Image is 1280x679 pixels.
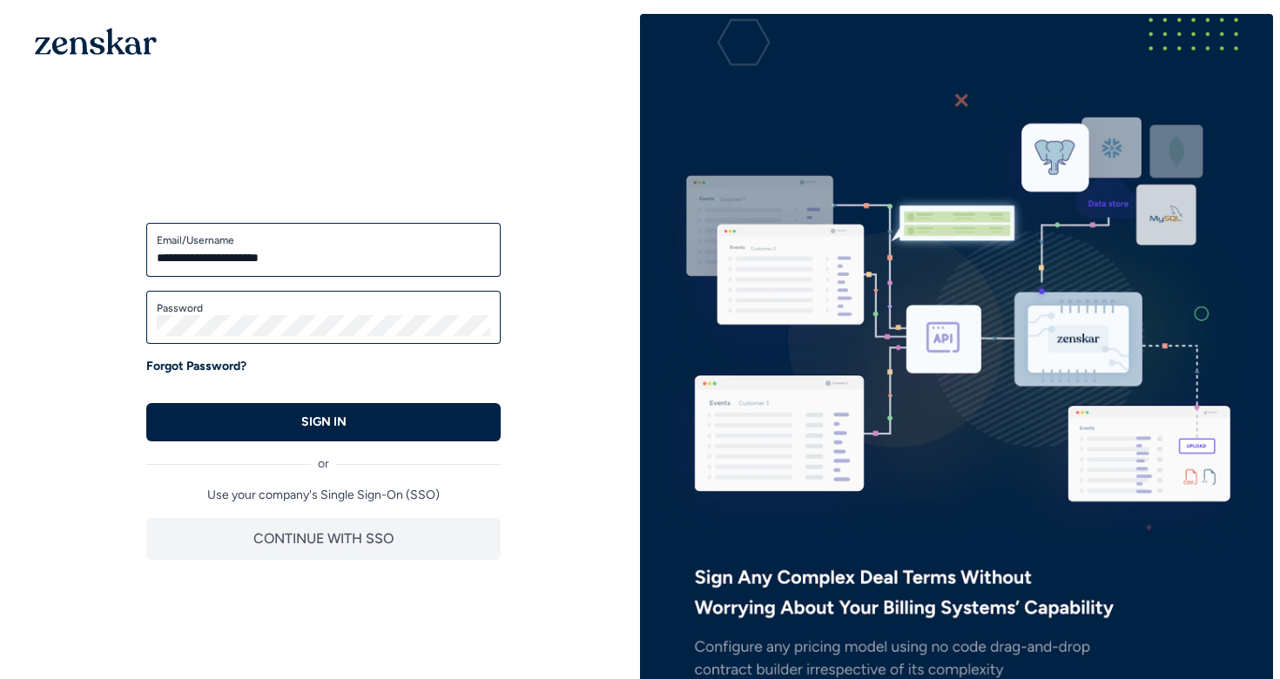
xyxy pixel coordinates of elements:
[146,487,501,504] p: Use your company's Single Sign-On (SSO)
[146,441,501,473] div: or
[157,301,490,315] label: Password
[146,358,246,375] a: Forgot Password?
[157,233,490,247] label: Email/Username
[146,403,501,441] button: SIGN IN
[301,413,347,431] p: SIGN IN
[35,28,157,55] img: 1OGAJ2xQqyY4LXKgY66KYq0eOWRCkrZdAb3gUhuVAqdWPZE9SRJmCz+oDMSn4zDLXe31Ii730ItAGKgCKgCCgCikA4Av8PJUP...
[146,518,501,560] button: CONTINUE WITH SSO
